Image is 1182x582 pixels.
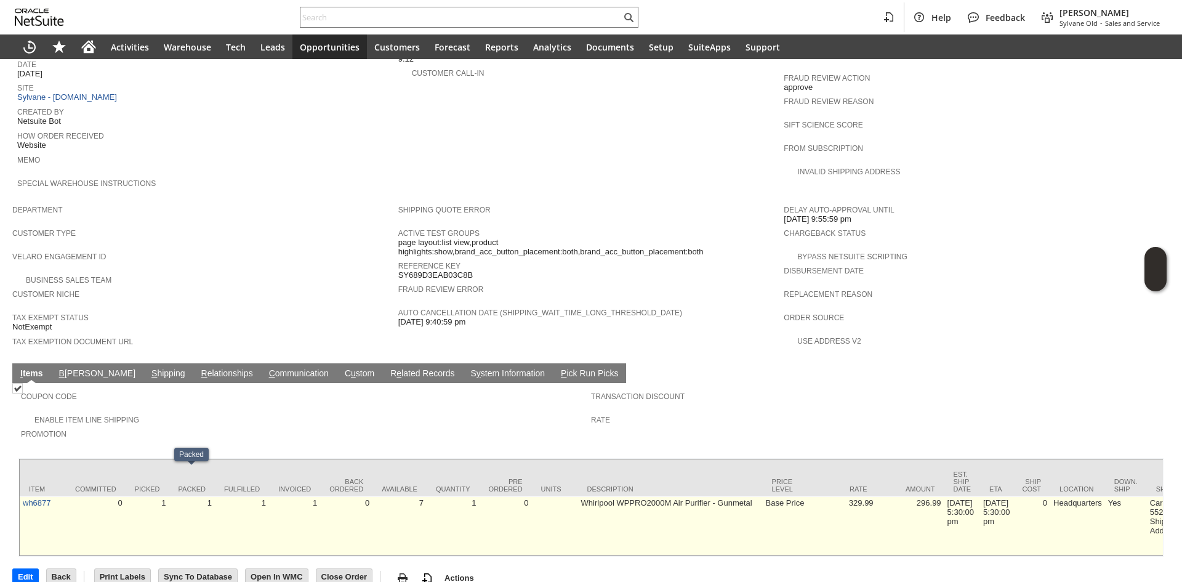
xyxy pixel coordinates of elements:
[15,9,64,26] svg: logo
[17,92,120,102] a: Sylvane - [DOMAIN_NAME]
[784,229,866,238] a: Chargeback Status
[784,206,894,214] a: Delay Auto-Approval Until
[797,337,861,346] a: Use Address V2
[269,496,320,556] td: 1
[342,368,377,380] a: Custom
[179,485,206,493] div: Packed
[329,478,363,493] div: Back Ordered
[374,41,420,53] span: Customers
[367,34,427,59] a: Customers
[269,368,275,378] span: C
[579,34,641,59] a: Documents
[436,485,470,493] div: Quantity
[738,34,787,59] a: Support
[12,290,79,299] a: Customer Niche
[17,140,46,150] span: Website
[219,34,253,59] a: Tech
[17,116,61,126] span: Netsuite Bot
[224,485,260,493] div: Fulfilled
[1105,18,1160,28] span: Sales and Service
[1144,247,1167,291] iframe: Click here to launch Oracle Guided Learning Help Panel
[398,317,466,327] span: [DATE] 9:40:59 pm
[351,368,356,378] span: u
[688,41,731,53] span: SuiteApps
[12,322,52,332] span: NotExempt
[427,34,478,59] a: Forecast
[34,416,139,424] a: Enable Item Line Shipping
[20,368,23,378] span: I
[980,496,1013,556] td: [DATE] 5:30:00 pm
[17,69,42,79] span: [DATE]
[12,383,23,394] img: Checked
[578,496,763,556] td: Whirlpool WPPRO2000M Air Purifier - Gunmetal
[12,206,63,214] a: Department
[292,34,367,59] a: Opportunities
[135,485,160,493] div: Picked
[398,285,484,294] a: Fraud Review Error
[681,34,738,59] a: SuiteApps
[29,485,57,493] div: Item
[772,478,800,493] div: Price Level
[886,485,935,493] div: Amount
[763,496,809,556] td: Base Price
[300,10,621,25] input: Search
[489,478,523,493] div: Pre Ordered
[300,41,360,53] span: Opportunities
[260,41,285,53] span: Leads
[1022,478,1041,493] div: Ship Cost
[398,229,480,238] a: Active Test Groups
[111,41,149,53] span: Activities
[476,368,481,378] span: y
[23,498,51,507] a: wh6877
[103,34,156,59] a: Activities
[387,368,457,380] a: Related Records
[372,496,427,556] td: 7
[797,168,900,176] a: Invalid Shipping Address
[558,368,621,380] a: Pick Run Picks
[1050,496,1105,556] td: Headquarters
[641,34,681,59] a: Setup
[169,496,215,556] td: 1
[809,496,877,556] td: 329.99
[986,12,1025,23] span: Feedback
[21,430,66,439] a: Promotion
[17,60,36,69] a: Date
[22,39,37,54] svg: Recent Records
[784,83,813,92] span: approve
[485,41,518,53] span: Reports
[126,496,169,556] td: 1
[1059,485,1096,493] div: Location
[1114,478,1138,493] div: Down. Ship
[398,270,473,280] span: SY689D3EAB03C8B
[26,276,111,285] a: Business Sales Team
[12,253,106,261] a: Velaro Engagement ID
[396,368,401,378] span: e
[784,144,863,153] a: From Subscription
[398,262,460,270] a: Reference Key
[1148,366,1162,381] a: Unrolled view on
[784,267,864,275] a: Disbursement Date
[1105,496,1147,556] td: Yes
[480,496,532,556] td: 0
[526,34,579,59] a: Analytics
[467,368,548,380] a: System Information
[398,206,491,214] a: Shipping Quote Error
[1100,18,1103,28] span: -
[226,41,246,53] span: Tech
[586,41,634,53] span: Documents
[587,485,754,493] div: Description
[746,41,780,53] span: Support
[427,496,480,556] td: 1
[17,84,34,92] a: Site
[151,368,157,378] span: S
[784,313,844,322] a: Order Source
[12,337,133,346] a: Tax Exemption Document URL
[1013,496,1050,556] td: 0
[398,54,414,64] span: 9.12
[198,368,256,380] a: Relationships
[1144,270,1167,292] span: Oracle Guided Learning Widget. To move around, please hold and drag
[478,34,526,59] a: Reports
[59,368,65,378] span: B
[74,34,103,59] a: Home
[797,253,907,261] a: Bypass NetSuite Scripting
